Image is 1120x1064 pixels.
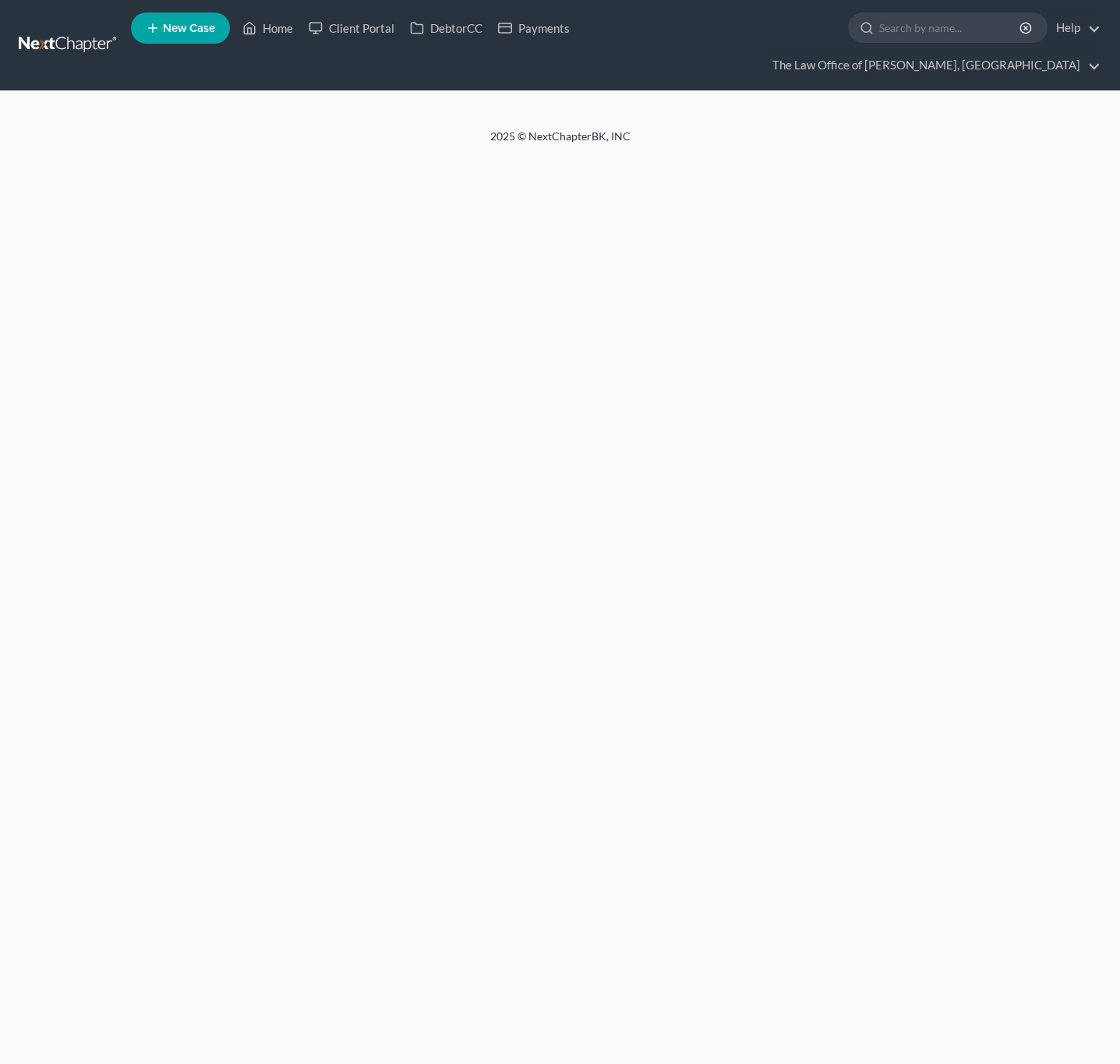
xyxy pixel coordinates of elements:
a: Payments [490,14,578,42]
a: Home [235,14,301,42]
input: Search by name... [879,13,1022,42]
a: DebtorCC [402,14,490,42]
a: The Law Office of [PERSON_NAME], [GEOGRAPHIC_DATA] [765,51,1101,80]
a: Help [1048,14,1101,42]
span: New Case [163,23,215,34]
div: 2025 © NextChapterBK, INC [116,129,1005,157]
a: Client Portal [301,14,402,42]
